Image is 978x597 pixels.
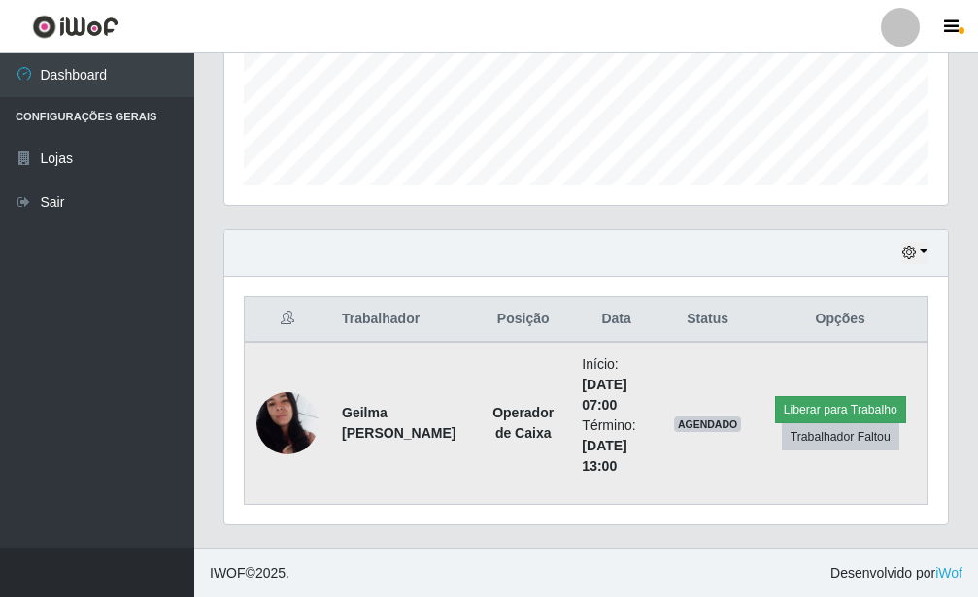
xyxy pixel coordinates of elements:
img: CoreUI Logo [32,15,118,39]
strong: Operador de Caixa [492,405,554,441]
span: AGENDADO [674,416,742,432]
img: 1699231984036.jpeg [256,368,319,479]
li: Término: [582,415,650,477]
time: [DATE] 07:00 [582,377,626,413]
th: Opções [753,297,927,343]
span: © 2025 . [210,563,289,583]
th: Trabalhador [330,297,476,343]
button: Trabalhador Faltou [782,423,899,450]
a: iWof [935,565,962,580]
th: Status [662,297,754,343]
th: Data [570,297,661,343]
span: IWOF [210,565,246,580]
strong: Geilma [PERSON_NAME] [342,405,455,441]
button: Liberar para Trabalho [775,396,906,423]
li: Início: [582,354,650,415]
time: [DATE] 13:00 [582,438,626,474]
span: Desenvolvido por [830,563,962,583]
th: Posição [476,297,570,343]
